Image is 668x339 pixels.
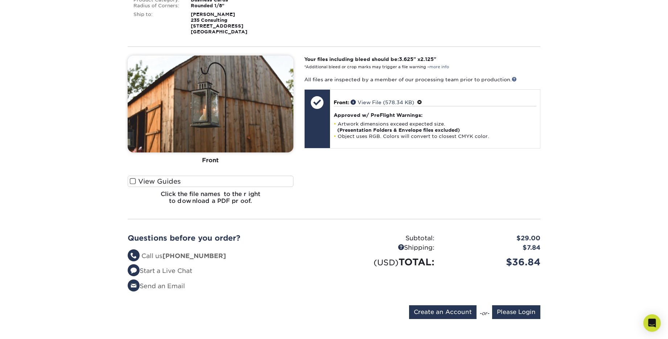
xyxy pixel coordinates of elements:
div: $29.00 [440,234,546,243]
li: Object uses RGB. Colors will convert to closest CMYK color. [334,133,536,139]
iframe: Google Customer Reviews [2,317,62,336]
em: -or- [479,310,489,316]
strong: (Presentation Folders & Envelope files excluded) [337,127,460,133]
span: 2.125 [420,56,434,62]
h6: Click the file names to the right to download a PDF proof. [128,191,293,210]
div: Front [128,152,293,168]
h4: Approved w/ PreFlight Warnings: [334,112,536,118]
div: Open Intercom Messenger [643,314,661,332]
div: $7.84 [440,243,546,253]
div: Ship to: [128,12,185,35]
div: $36.84 [440,255,546,269]
small: (USD) [374,258,399,267]
strong: [PERSON_NAME] 235 Consulting [STREET_ADDRESS] [GEOGRAPHIC_DATA] [191,12,247,34]
div: Shipping: [334,243,440,253]
li: Call us [128,252,329,261]
input: Create an Account [409,305,477,319]
span: 3.625 [399,56,413,62]
strong: Your files including bleed should be: " x " [304,56,436,62]
strong: [PHONE_NUMBER] [162,252,226,260]
input: Please Login [492,305,540,319]
div: Radius of Corners: [128,3,185,9]
a: more info [429,65,449,69]
a: Send an Email [128,282,185,290]
div: Rounded 1/8" [185,3,265,9]
a: View File (578.34 KB) [351,99,414,105]
p: All files are inspected by a member of our processing team prior to production. [304,76,540,83]
span: Front: [334,99,349,105]
small: *Additional bleed or crop marks may trigger a file warning – [304,65,449,69]
label: View Guides [128,176,293,187]
a: Start a Live Chat [128,267,192,274]
li: Artwork dimensions exceed expected size. [334,121,536,133]
h2: Questions before you order? [128,234,329,242]
div: TOTAL: [334,255,440,269]
div: Subtotal: [334,234,440,243]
